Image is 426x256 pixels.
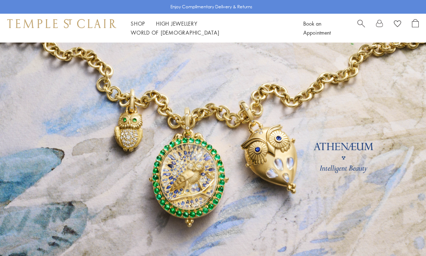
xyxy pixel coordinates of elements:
[357,19,365,37] a: Search
[131,19,287,37] nav: Main navigation
[303,20,331,36] a: Book an Appointment
[170,3,252,10] p: Enjoy Complimentary Delivery & Returns
[156,20,197,27] a: High JewelleryHigh Jewellery
[394,19,401,30] a: View Wishlist
[390,222,419,249] iframe: Gorgias live chat messenger
[131,29,219,36] a: World of [DEMOGRAPHIC_DATA]World of [DEMOGRAPHIC_DATA]
[7,19,116,28] img: Temple St. Clair
[131,20,145,27] a: ShopShop
[412,19,419,37] a: Open Shopping Bag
